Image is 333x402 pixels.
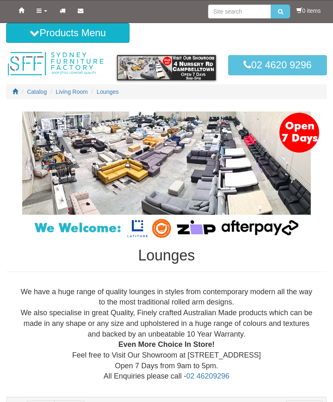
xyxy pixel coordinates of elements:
[13,287,320,382] div: We have a huge range of quality lounges in styles from contemporary modern all the way to the mos...
[117,55,216,80] img: showroom.gif
[208,5,271,19] input: Site search
[228,55,327,75] a: 02 4620 9296
[6,247,327,264] h1: Lounges
[27,88,47,95] a: Catalog
[97,88,119,95] a: Lounges
[6,51,105,77] img: Sydney Furniture Factory
[56,88,88,95] a: Living Room
[186,372,229,380] a: 02 46209296
[6,23,129,43] button: Products Menu
[6,112,327,239] img: Lounges
[296,7,321,15] li: 0 items
[118,340,215,349] b: Even More Choice In Store!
